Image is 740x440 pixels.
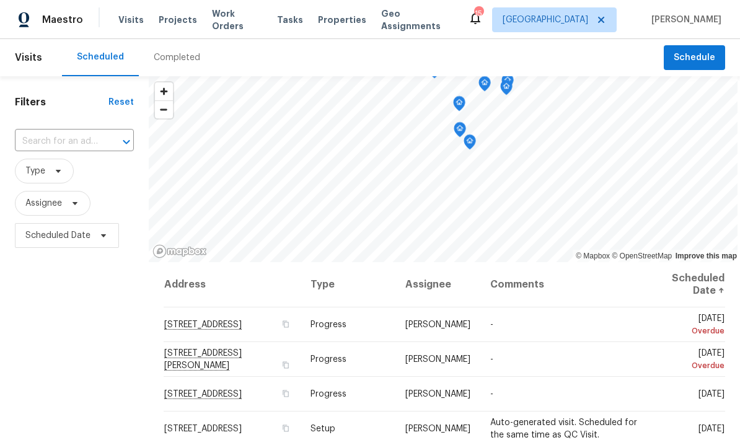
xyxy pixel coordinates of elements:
[15,96,108,108] h1: Filters
[405,390,470,398] span: [PERSON_NAME]
[659,349,725,372] span: [DATE]
[480,262,649,307] th: Comments
[405,425,470,433] span: [PERSON_NAME]
[501,74,514,93] div: Map marker
[649,262,725,307] th: Scheduled Date ↑
[25,229,90,242] span: Scheduled Date
[311,320,346,329] span: Progress
[500,80,513,99] div: Map marker
[381,7,453,32] span: Geo Assignments
[698,390,725,398] span: [DATE]
[152,244,207,258] a: Mapbox homepage
[698,425,725,433] span: [DATE]
[155,82,173,100] button: Zoom in
[646,14,721,26] span: [PERSON_NAME]
[659,314,725,337] span: [DATE]
[280,423,291,434] button: Copy Address
[25,197,62,209] span: Assignee
[301,262,395,307] th: Type
[311,390,346,398] span: Progress
[478,76,491,95] div: Map marker
[280,359,291,371] button: Copy Address
[280,388,291,399] button: Copy Address
[453,96,465,115] div: Map marker
[503,14,588,26] span: [GEOGRAPHIC_DATA]
[490,418,637,439] span: Auto-generated visit. Scheduled for the same time as QC Visit.
[42,14,83,26] span: Maestro
[159,14,197,26] span: Projects
[15,132,99,151] input: Search for an address...
[154,51,200,64] div: Completed
[149,76,738,262] canvas: Map
[405,355,470,364] span: [PERSON_NAME]
[576,252,610,260] a: Mapbox
[155,100,173,118] button: Zoom out
[15,44,42,71] span: Visits
[664,45,725,71] button: Schedule
[405,320,470,329] span: [PERSON_NAME]
[77,51,124,63] div: Scheduled
[212,7,262,32] span: Work Orders
[311,355,346,364] span: Progress
[164,425,242,433] span: [STREET_ADDRESS]
[311,425,335,433] span: Setup
[490,320,493,329] span: -
[659,325,725,337] div: Overdue
[118,133,135,151] button: Open
[490,355,493,364] span: -
[612,252,672,260] a: OpenStreetMap
[659,359,725,372] div: Overdue
[118,14,144,26] span: Visits
[25,165,45,177] span: Type
[164,262,301,307] th: Address
[318,14,366,26] span: Properties
[490,390,493,398] span: -
[108,96,134,108] div: Reset
[676,252,737,260] a: Improve this map
[277,15,303,24] span: Tasks
[280,319,291,330] button: Copy Address
[395,262,480,307] th: Assignee
[155,101,173,118] span: Zoom out
[474,7,483,20] div: 15
[674,50,715,66] span: Schedule
[464,134,476,154] div: Map marker
[454,122,466,141] div: Map marker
